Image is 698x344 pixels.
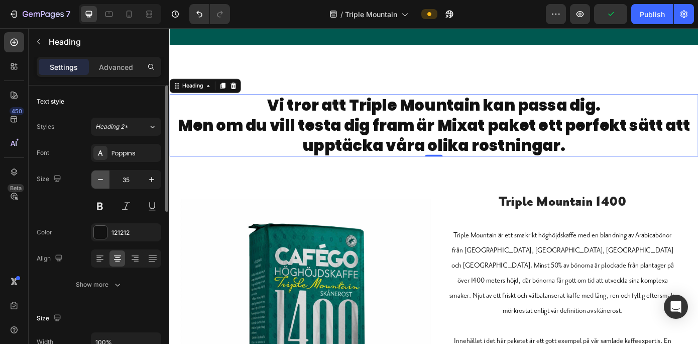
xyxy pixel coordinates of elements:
p: Settings [50,62,78,72]
h2: Triple Mountain 1400 [316,186,580,211]
p: Advanced [99,62,133,72]
div: Undo/Redo [189,4,230,24]
button: Publish [631,4,673,24]
div: Poppins [111,149,159,158]
div: Beta [8,184,24,192]
span: / [340,9,343,20]
div: Publish [640,9,665,20]
button: Show more [37,276,161,294]
div: Color [37,228,52,237]
button: Heading 2* [91,118,161,136]
div: Align [37,252,65,266]
span: Heading 2* [95,122,128,131]
p: Vi tror att Triple Mountain kan passa dig. Men om du vill testa dig fram är Mixat paket ett perfe... [1,76,602,145]
p: Triple Mountain är ett smakrikt höghöjdskaffe med en blandning av Arabicabönor från [GEOGRAPHIC_D... [317,228,579,331]
button: 7 [4,4,75,24]
div: Size [37,312,63,325]
div: Font [37,148,49,157]
span: Triple Mountain [345,9,397,20]
div: Text style [37,97,64,106]
div: Open Intercom Messenger [664,295,688,319]
div: 450 [10,107,24,115]
p: 7 [66,8,70,20]
div: 121212 [111,228,159,237]
div: Size [37,173,63,186]
div: Heading [13,61,40,70]
p: Heading [49,36,157,48]
div: Styles [37,122,54,131]
iframe: Design area [169,28,698,344]
div: Show more [76,280,123,290]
